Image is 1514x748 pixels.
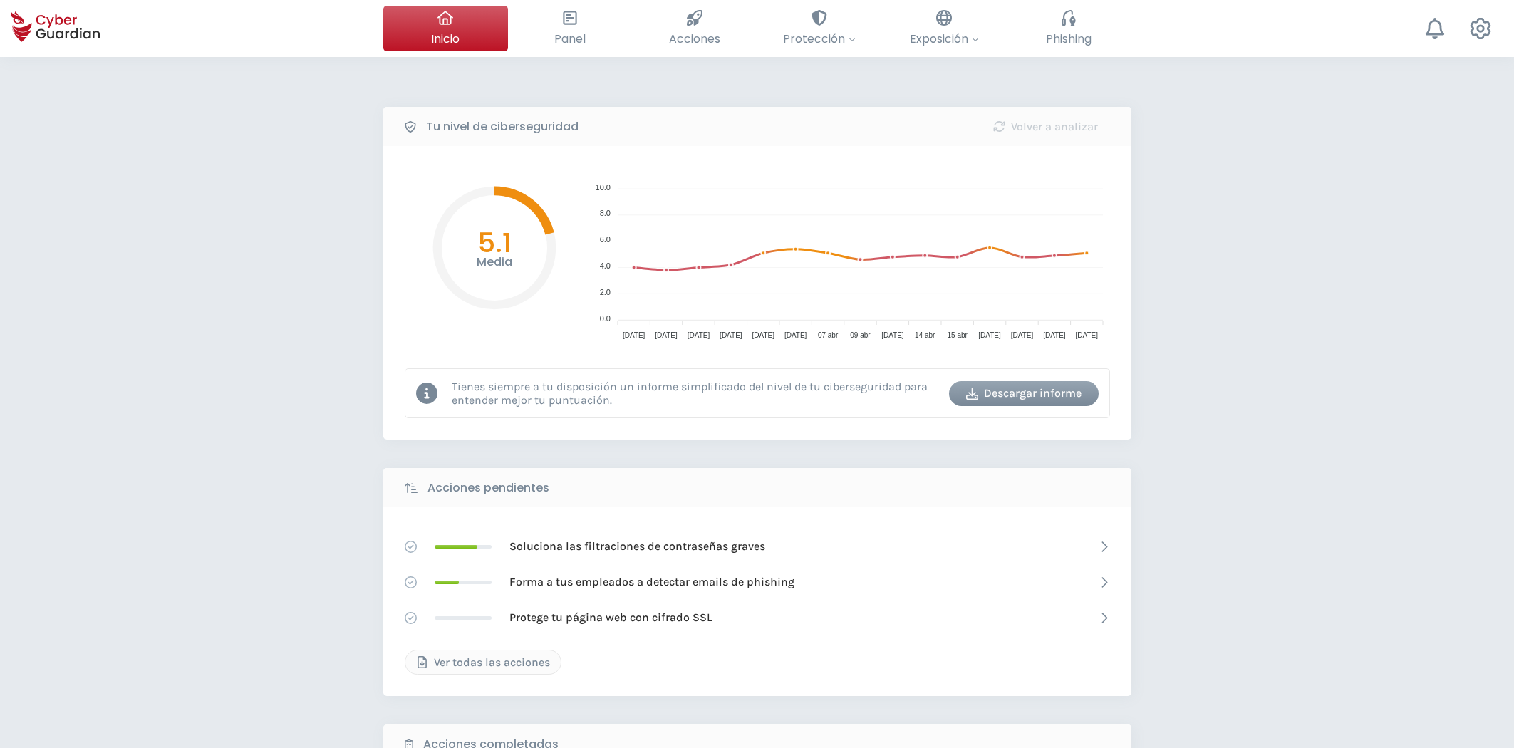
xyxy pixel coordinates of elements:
[383,6,508,51] button: Inicio
[509,574,794,590] p: Forma a tus empleados a detectar emails de phishing
[452,380,938,407] p: Tienes siempre a tu disposición un informe simplificado del nivel de tu ciberseguridad para enten...
[850,331,871,339] tspan: 09 abr
[720,331,742,339] tspan: [DATE]
[784,331,807,339] tspan: [DATE]
[910,30,979,48] span: Exposición
[427,479,549,497] b: Acciones pendientes
[405,650,561,675] button: Ver todas las acciones
[978,331,1001,339] tspan: [DATE]
[431,30,460,48] span: Inicio
[982,118,1110,135] div: Volver a analizar
[817,331,838,339] tspan: 07 abr
[1007,6,1131,51] button: Phishing
[509,610,712,625] p: Protege tu página web con cifrado SSL
[752,331,774,339] tspan: [DATE]
[757,6,882,51] button: Protección
[1043,331,1066,339] tspan: [DATE]
[960,385,1088,402] div: Descargar informe
[669,30,720,48] span: Acciones
[881,331,904,339] tspan: [DATE]
[595,183,610,192] tspan: 10.0
[687,331,710,339] tspan: [DATE]
[882,6,1007,51] button: Exposición
[1046,30,1092,48] span: Phishing
[509,539,765,554] p: Soluciona las filtraciones de contraseñas graves
[622,331,645,339] tspan: [DATE]
[508,6,633,51] button: Panel
[783,30,856,48] span: Protección
[599,288,610,296] tspan: 2.0
[426,118,579,135] b: Tu nivel de ciberseguridad
[915,331,935,339] tspan: 14 abr
[949,381,1099,406] button: Descargar informe
[633,6,757,51] button: Acciones
[554,30,586,48] span: Panel
[971,114,1121,139] button: Volver a analizar
[599,209,610,217] tspan: 8.0
[947,331,968,339] tspan: 15 abr
[1075,331,1098,339] tspan: [DATE]
[655,331,678,339] tspan: [DATE]
[599,261,610,270] tspan: 4.0
[416,654,550,671] div: Ver todas las acciones
[599,314,610,323] tspan: 0.0
[1010,331,1033,339] tspan: [DATE]
[599,235,610,244] tspan: 6.0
